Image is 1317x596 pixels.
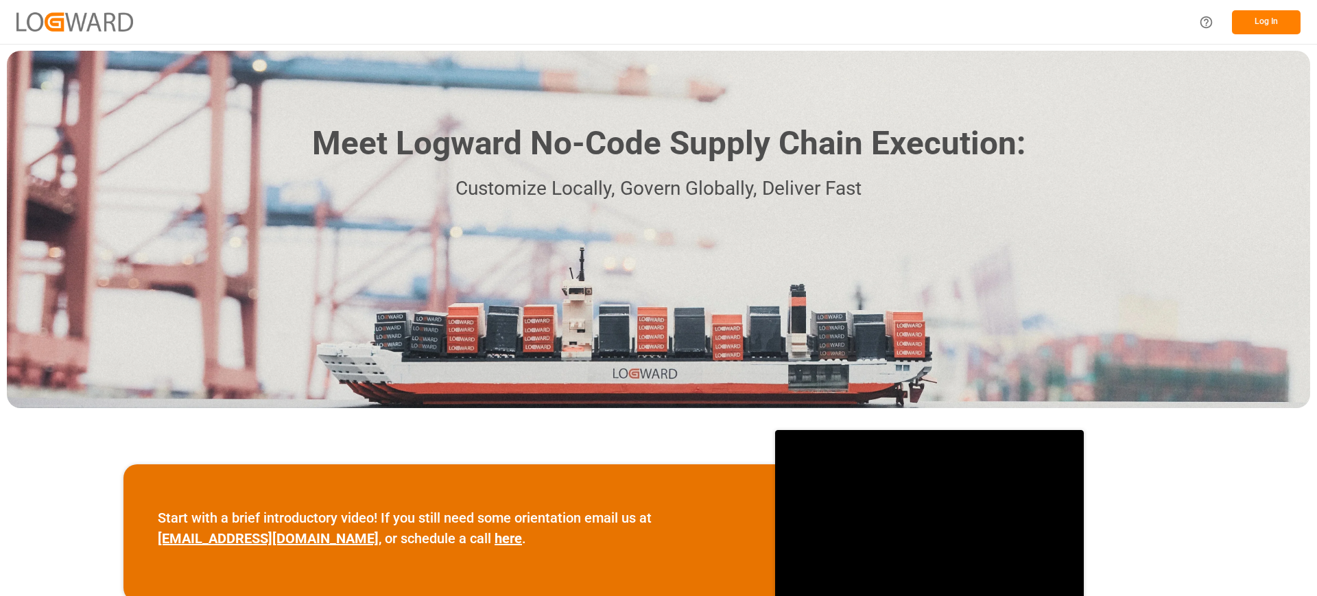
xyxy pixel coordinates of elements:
a: [EMAIL_ADDRESS][DOMAIN_NAME] [158,530,379,547]
p: Start with a brief introductory video! If you still need some orientation email us at , or schedu... [158,508,741,549]
p: Customize Locally, Govern Globally, Deliver Fast [292,174,1025,204]
button: Help Center [1191,7,1222,38]
button: Log In [1232,10,1301,34]
h1: Meet Logward No-Code Supply Chain Execution: [312,119,1025,168]
img: Logward_new_orange.png [16,12,133,31]
a: here [495,530,522,547]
